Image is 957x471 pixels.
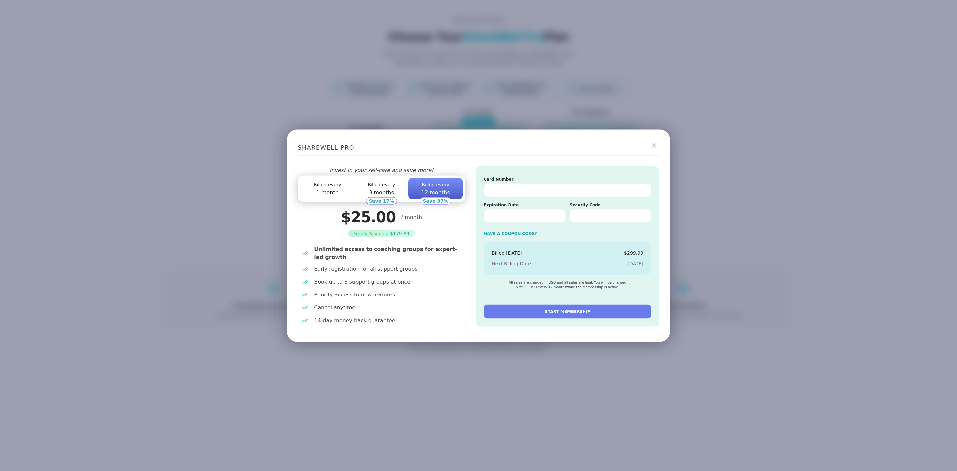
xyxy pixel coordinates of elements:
div: Yearly Savings: $ 179.89 [348,230,415,237]
span: Priority access to new features [314,291,463,299]
span: Billed every [422,182,449,187]
div: Save 17 % [366,197,397,204]
iframe: Secure CVC input frame [575,214,646,219]
span: START MEMBERSHIP [545,309,590,315]
h5: Expiration Date [484,202,566,208]
div: Save 37 % [420,197,451,204]
h5: Card Number [484,177,651,182]
span: Billed every [314,182,341,187]
h2: SHAREWELL PRO [298,140,659,155]
span: Cancel anytime [314,304,463,312]
button: Billed every12 months [408,178,463,199]
span: Book up to 8 support groups at once [314,278,463,286]
p: Invest in your self-care and save more! [316,166,447,174]
button: Billed every3 months [355,178,409,199]
div: [DATE] [628,260,643,267]
span: / month [401,213,422,221]
iframe: Secure expiration date input frame [489,214,560,219]
div: $ 299.99 [624,250,643,257]
div: Have a Coupon code? [484,231,651,237]
button: START MEMBERSHIP [484,305,651,319]
h5: Security Code [570,202,651,208]
h4: $ 25.00 [341,207,396,227]
span: 3 months [369,189,394,195]
span: 12 months [421,189,450,195]
span: 14-day money-back guarantee [314,317,463,325]
span: Early registration for all support groups [314,265,463,273]
iframe: Secure card number input frame [489,188,646,193]
div: Next Billing Date [492,260,531,267]
span: 1 month [316,189,339,195]
span: Unlimited access to coaching groups for expert-led growth [314,245,463,261]
div: All sales are charged in USD and all sales are final. You will be charged $ 299.99 USD every 12 m... [501,280,634,290]
div: Billed [DATE] [492,250,522,257]
button: Billed every1 month [300,178,355,199]
span: Billed every [368,182,395,187]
